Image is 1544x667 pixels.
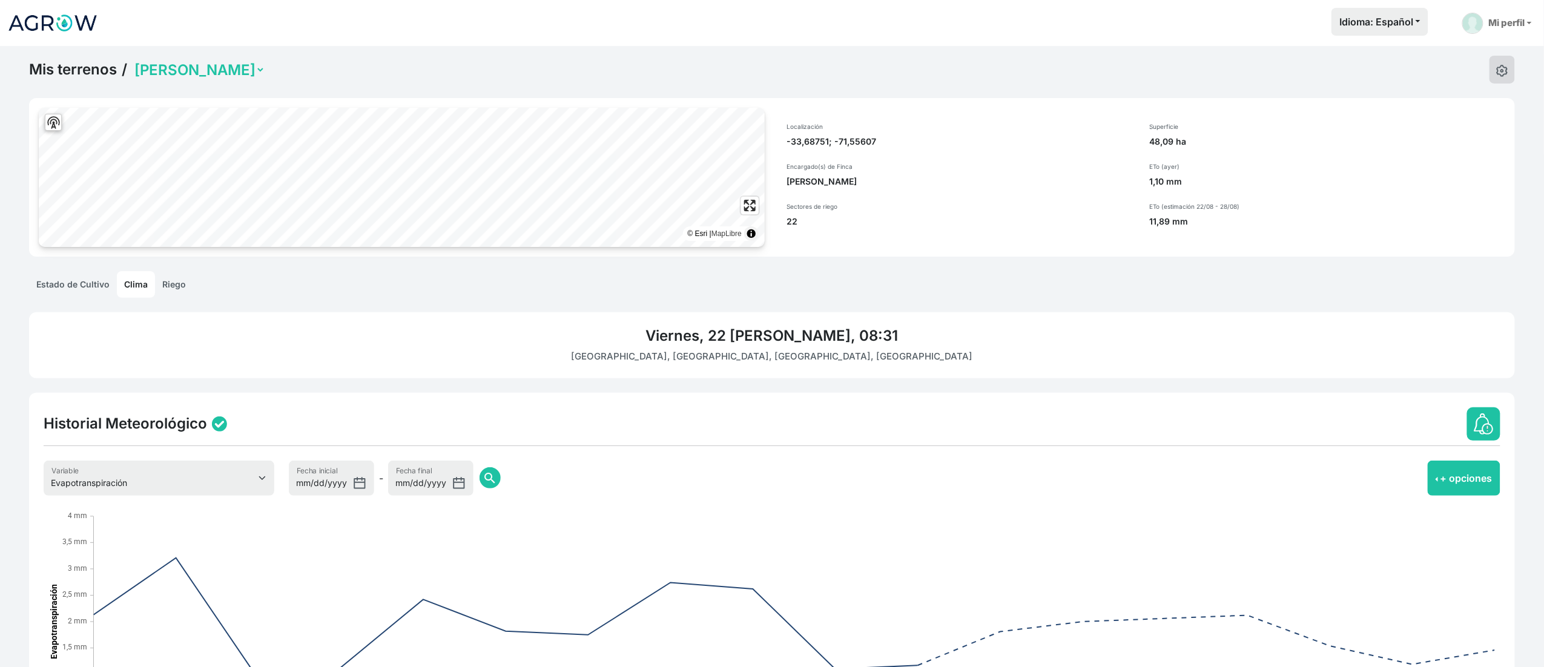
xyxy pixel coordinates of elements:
[46,115,61,130] img: Zoom to locations
[1331,8,1428,36] button: Idioma: Español
[483,471,498,485] span: search
[1150,202,1506,211] p: ETo (estimación 22/08 - 28/08)
[68,617,88,625] text: 2 mm
[132,61,265,79] select: Land Selector
[787,136,1135,148] p: -33,68751; -71,55607
[379,471,383,485] span: -
[122,61,127,79] span: /
[744,226,759,241] summary: Toggle attribution
[68,564,88,573] text: 3 mm
[918,615,1495,665] g: Predicciones de Evapotranspiración (mm),Line series with 8 data points
[688,228,742,240] div: © Esri |
[787,162,1135,171] p: Encargado(s) de Finca
[1150,215,1506,228] p: 11,89 mm
[787,202,1135,211] p: Sectores de riego
[29,271,117,298] a: Estado de Cultivo
[7,8,98,38] img: Agrow Analytics
[63,537,88,546] text: 3,5 mm
[63,643,88,651] text: 1,5 mm
[63,590,88,599] text: 2,5 mm
[68,511,88,520] text: 4 mm
[29,61,117,79] a: Mis terrenos
[1496,65,1508,77] img: edit
[45,114,62,131] div: Fit to Bounds
[212,416,227,432] img: status
[787,176,857,186] span: [PERSON_NAME]
[1150,162,1506,171] p: ETo (ayer)
[155,271,193,298] a: Riego
[1457,8,1537,39] a: Mi perfil
[787,215,1135,228] p: 22
[117,271,155,298] a: Clima
[1150,176,1506,188] p: 1,10 mm
[741,197,759,214] button: Enter fullscreen
[39,108,765,247] canvas: Map
[480,467,501,488] button: search
[787,122,1135,131] p: Localización
[1462,13,1483,34] img: User
[50,584,59,659] text: Evapotranspiración
[1428,461,1500,496] button: + opciones
[1150,122,1506,131] p: Superficie
[44,350,1500,364] p: [GEOGRAPHIC_DATA], [GEOGRAPHIC_DATA], [GEOGRAPHIC_DATA], [GEOGRAPHIC_DATA]
[1150,136,1506,148] p: 48,09 ha
[44,415,207,433] h4: Historial Meteorológico
[44,327,1500,345] h4: Viernes, 22 [PERSON_NAME], 08:31
[711,229,742,238] a: MapLibre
